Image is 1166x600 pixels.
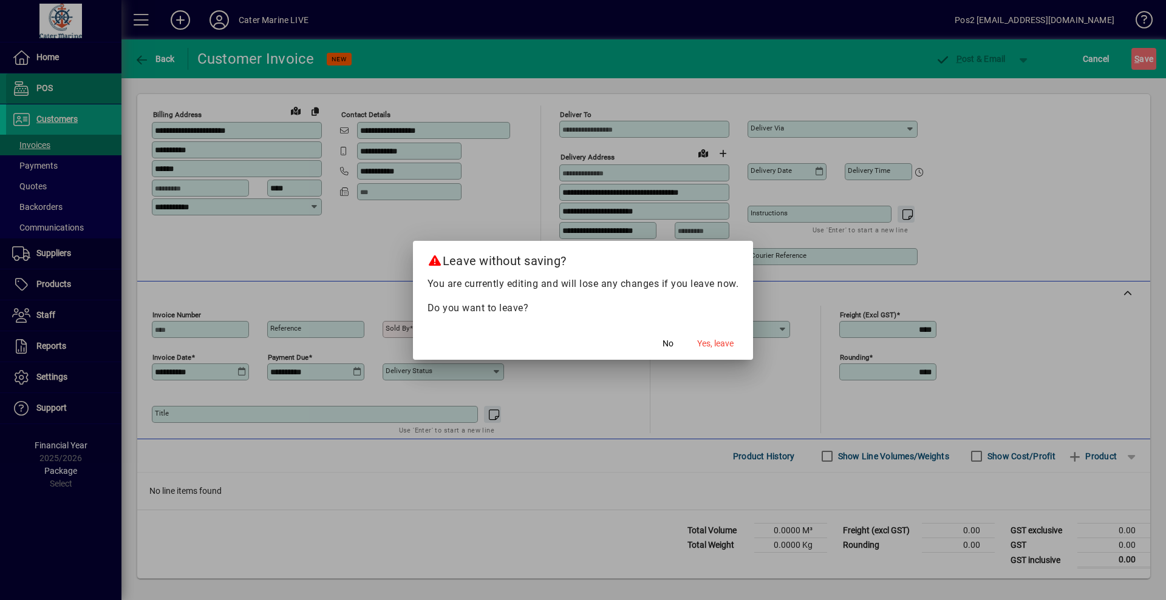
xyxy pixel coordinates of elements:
[649,333,687,355] button: No
[413,241,754,276] h2: Leave without saving?
[697,337,734,350] span: Yes, leave
[692,333,738,355] button: Yes, leave
[428,301,739,315] p: Do you want to leave?
[428,277,739,291] p: You are currently editing and will lose any changes if you leave now.
[663,337,673,350] span: No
